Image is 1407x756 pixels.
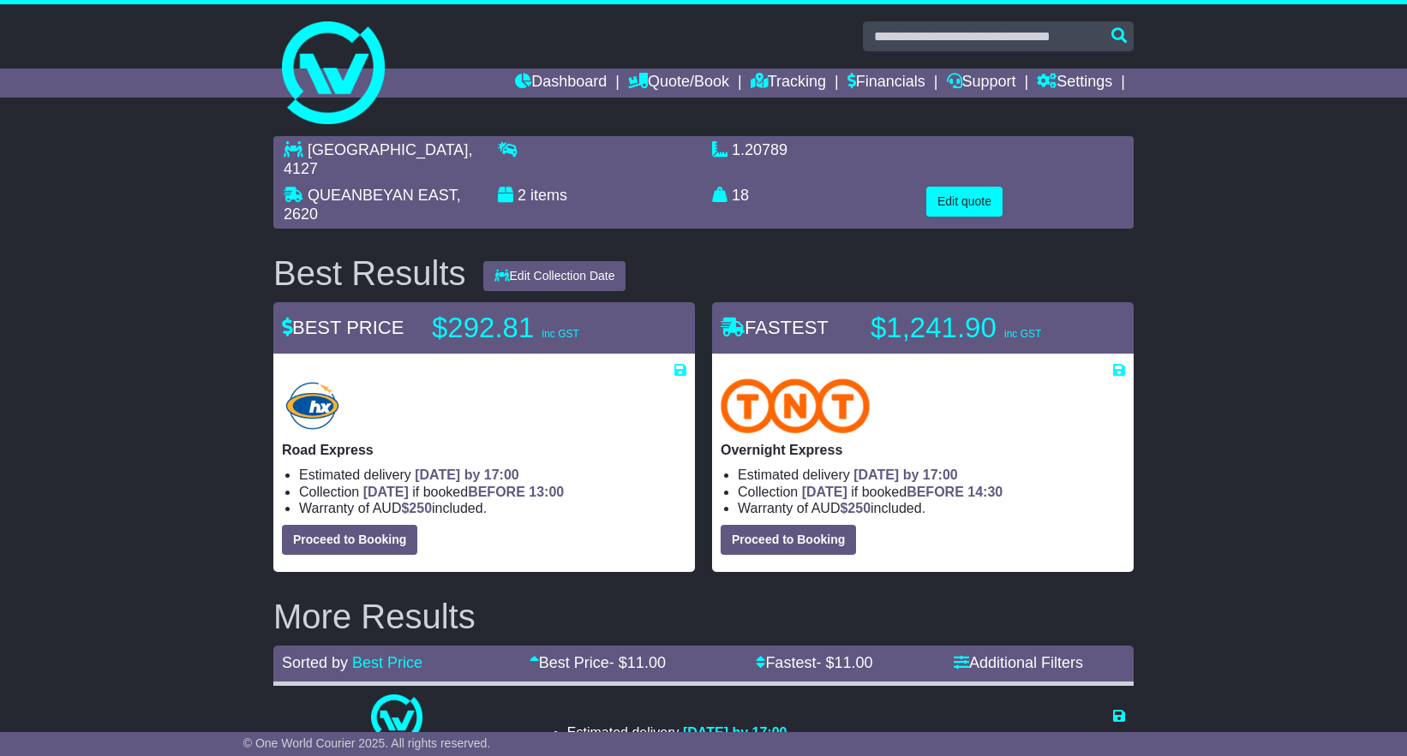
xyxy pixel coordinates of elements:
a: Tracking [751,68,826,98]
span: © One World Courier 2025. All rights reserved. [243,736,491,750]
span: 11.00 [627,654,666,671]
a: Best Price- $11.00 [530,654,666,671]
span: - $ [816,654,872,671]
span: FASTEST [721,317,829,338]
a: Best Price [352,654,422,671]
span: 1.20789 [732,141,787,158]
span: 13:00 [529,485,564,499]
a: Financials [847,68,925,98]
a: Fastest- $11.00 [756,654,872,671]
span: [DATE] [802,485,847,499]
li: Estimated delivery [738,467,1125,483]
span: QUEANBEYAN EAST [308,187,457,204]
span: 250 [847,501,871,515]
span: , 4127 [284,141,472,177]
span: BEST PRICE [282,317,404,338]
p: $1,241.90 [871,311,1085,345]
li: Warranty of AUD included. [738,500,1125,516]
span: [DATE] [363,485,409,499]
span: [GEOGRAPHIC_DATA] [308,141,468,158]
a: Dashboard [515,68,607,98]
span: [DATE] by 17:00 [415,467,519,482]
span: $ [401,501,432,515]
h2: More Results [273,598,1134,635]
span: - $ [609,654,666,671]
button: Edit Collection Date [483,261,626,291]
li: Collection [738,484,1125,500]
span: 18 [732,187,749,204]
span: 11.00 [834,654,872,671]
li: Collection [299,484,686,500]
div: Best Results [265,254,475,292]
img: One World Courier: Same Day Nationwide(quotes take 0.5-1 hour) [371,694,422,746]
button: Edit quote [926,187,1003,217]
img: TNT Domestic: Overnight Express [721,378,870,433]
a: Quote/Book [628,68,729,98]
a: Support [947,68,1016,98]
span: if booked [802,485,1003,499]
span: inc GST [542,328,578,340]
p: Overnight Express [721,442,1125,458]
span: items [530,187,567,204]
a: Additional Filters [954,654,1083,671]
span: 14:30 [967,485,1003,499]
span: 250 [409,501,432,515]
span: [DATE] by 17:00 [683,725,787,740]
button: Proceed to Booking [282,525,417,555]
span: $ [840,501,871,515]
img: Hunter Express: Road Express [282,378,343,433]
button: Proceed to Booking [721,525,856,555]
span: [DATE] by 17:00 [853,467,958,482]
span: BEFORE [907,485,964,499]
p: $292.81 [432,311,646,345]
li: Warranty of AUD included. [299,500,686,516]
a: Settings [1037,68,1112,98]
span: , 2620 [284,187,461,223]
span: if booked [363,485,564,499]
li: Estimated delivery [567,724,787,741]
span: 2 [518,187,526,204]
p: Road Express [282,442,686,458]
li: Estimated delivery [299,467,686,483]
span: Sorted by [282,654,348,671]
span: BEFORE [468,485,525,499]
span: inc GST [1004,328,1041,340]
